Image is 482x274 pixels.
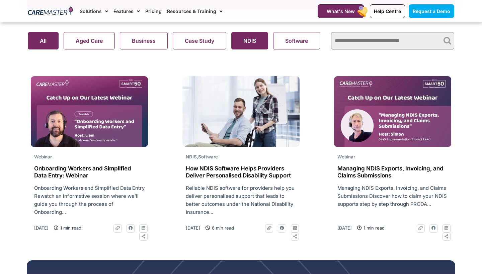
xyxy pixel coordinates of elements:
button: Aged Care [64,32,115,49]
time: [DATE] [34,225,49,231]
span: 1 min read [362,224,385,232]
p: Onboarding Workers and Simplified Data Entry Rewatch an informative session where we’ll guide you... [34,184,145,216]
a: What's New [318,4,364,18]
img: CareMaster Logo [28,6,73,16]
img: Missed Webinar-18Jun2025_Website Thumb [334,76,451,147]
img: REWATCH Onboarding Workers and Simplified Data Entry_Website Thumb [31,76,148,147]
a: [DATE] [34,224,49,232]
button: NDIS [231,32,268,49]
span: , [186,154,218,159]
button: Software [273,32,320,49]
span: Help Centre [374,8,401,14]
span: 6 min read [210,224,234,232]
time: [DATE] [186,225,200,231]
button: All [28,32,59,49]
h2: Managing NDIS Exports, Invoicing, and Claims Submissions [337,165,448,179]
time: [DATE] [337,225,352,231]
h2: How NDIS Software Helps Providers Deliver Personalised Disability Support [186,165,296,179]
img: smiley-man-woman-posing [182,76,300,147]
span: 1 min read [59,224,81,232]
h2: Onboarding Workers and Simplified Data Entry: Webinar [34,165,145,179]
span: What's New [327,8,355,14]
button: Business [120,32,168,49]
span: NDIS [186,154,197,159]
button: Case Study [173,32,226,49]
p: Managing NDIS Exports, Invoicing, and Claims Submissions Discover how to claim your NDIS supports... [337,184,448,208]
a: [DATE] [337,224,352,232]
a: Help Centre [370,4,405,18]
a: Request a Demo [409,4,454,18]
span: Webinar [337,154,355,159]
span: Software [198,154,218,159]
span: Webinar [34,154,52,159]
span: Request a Demo [413,8,450,14]
p: Reliable NDIS software for providers help you deliver personalised support that leads to better o... [186,184,296,216]
a: [DATE] [186,224,200,232]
